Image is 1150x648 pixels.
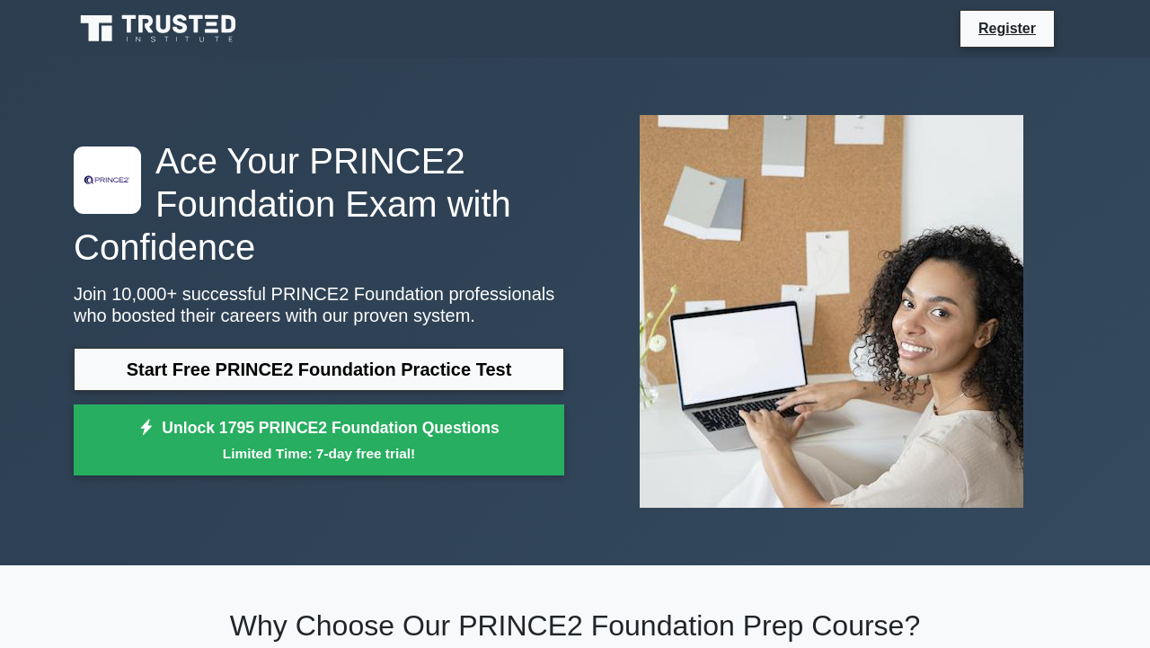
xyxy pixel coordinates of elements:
[74,348,564,391] a: Start Free PRINCE2 Foundation Practice Test
[74,283,564,326] p: Join 10,000+ successful PRINCE2 Foundation professionals who boosted their careers with our prove...
[74,608,1076,643] h2: Why Choose Our PRINCE2 Foundation Prep Course?
[74,404,564,476] a: Unlock 1795 PRINCE2 Foundation QuestionsLimited Time: 7-day free trial!
[968,17,1047,40] a: Register
[74,139,564,269] h1: Ace Your PRINCE2 Foundation Exam with Confidence
[96,443,542,464] small: Limited Time: 7-day free trial!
